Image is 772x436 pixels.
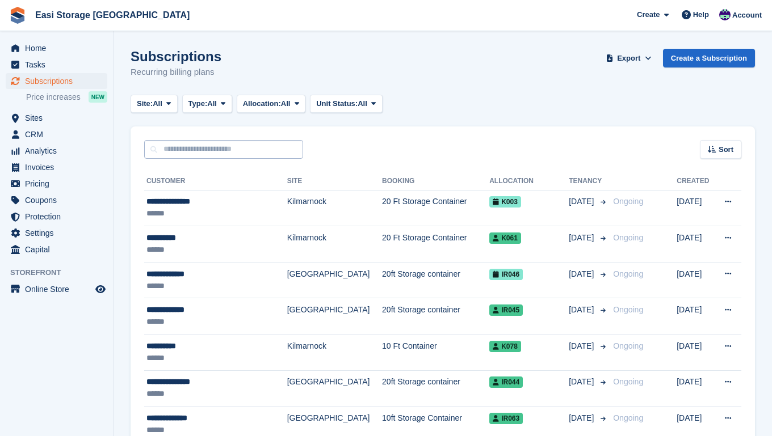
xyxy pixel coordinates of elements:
[26,91,107,103] a: Price increases NEW
[287,298,382,335] td: [GEOGRAPHIC_DATA]
[489,196,521,208] span: K003
[25,209,93,225] span: Protection
[207,98,217,109] span: All
[25,176,93,192] span: Pricing
[382,172,489,191] th: Booking
[677,262,714,298] td: [DATE]
[613,197,643,206] span: Ongoing
[25,126,93,142] span: CRM
[489,269,523,280] span: IR046
[25,40,93,56] span: Home
[287,172,382,191] th: Site
[617,53,640,64] span: Export
[489,172,569,191] th: Allocation
[358,98,367,109] span: All
[6,73,107,89] a: menu
[6,57,107,73] a: menu
[188,98,208,109] span: Type:
[719,9,731,20] img: Steven Cusick
[9,7,26,24] img: stora-icon-8386f47178a22dfd0bd8f6a31ec36ba5ce8667c1dd55bd0f319d3a0aa187defe.svg
[663,49,755,67] a: Create a Subscription
[131,95,178,113] button: Site: All
[677,335,714,371] td: [DATE]
[6,110,107,126] a: menu
[26,92,81,103] span: Price increases
[6,281,107,297] a: menu
[677,190,714,226] td: [DATE]
[382,298,489,335] td: 20ft Storage container
[677,298,714,335] td: [DATE]
[732,10,762,21] span: Account
[287,370,382,407] td: [GEOGRAPHIC_DATA]
[569,376,596,388] span: [DATE]
[569,172,609,191] th: Tenancy
[613,341,643,350] span: Ongoing
[6,192,107,208] a: menu
[316,98,358,109] span: Unit Status:
[25,281,93,297] span: Online Store
[10,267,113,278] span: Storefront
[693,9,709,20] span: Help
[677,226,714,263] td: [DATE]
[281,98,291,109] span: All
[182,95,232,113] button: Type: All
[382,370,489,407] td: 20ft Storage container
[489,376,523,388] span: IR044
[287,262,382,298] td: [GEOGRAPHIC_DATA]
[25,57,93,73] span: Tasks
[287,226,382,263] td: Kilmarnock
[131,49,221,64] h1: Subscriptions
[144,172,287,191] th: Customer
[310,95,382,113] button: Unit Status: All
[6,176,107,192] a: menu
[237,95,306,113] button: Allocation: All
[569,412,596,424] span: [DATE]
[6,225,107,241] a: menu
[569,304,596,316] span: [DATE]
[6,40,107,56] a: menu
[6,143,107,159] a: menu
[6,242,107,257] a: menu
[89,91,107,103] div: NEW
[25,110,93,126] span: Sites
[637,9,660,20] span: Create
[287,190,382,226] td: Kilmarnock
[131,66,221,79] p: Recurring billing plans
[94,282,107,296] a: Preview store
[677,172,714,191] th: Created
[25,143,93,159] span: Analytics
[6,209,107,225] a: menu
[243,98,281,109] span: Allocation:
[382,262,489,298] td: 20ft Storage container
[25,225,93,241] span: Settings
[604,49,654,67] button: Export
[31,6,194,24] a: Easi Storage [GEOGRAPHIC_DATA]
[489,413,523,424] span: IR063
[613,377,643,386] span: Ongoing
[137,98,153,109] span: Site:
[287,335,382,371] td: Kilmarnock
[569,232,596,244] span: [DATE]
[613,413,643,422] span: Ongoing
[25,73,93,89] span: Subscriptions
[25,242,93,257] span: Capital
[382,190,489,226] td: 20 Ft Storage Container
[153,98,162,109] span: All
[489,341,521,352] span: K078
[677,370,714,407] td: [DATE]
[6,126,107,142] a: menu
[489,232,521,244] span: K061
[569,268,596,280] span: [DATE]
[613,305,643,314] span: Ongoing
[613,233,643,242] span: Ongoing
[613,269,643,278] span: Ongoing
[6,159,107,175] a: menu
[25,192,93,208] span: Coupons
[489,304,523,316] span: IR045
[382,226,489,263] td: 20 Ft Storage Container
[25,159,93,175] span: Invoices
[382,335,489,371] td: 10 Ft Container
[569,340,596,352] span: [DATE]
[719,144,733,155] span: Sort
[569,196,596,208] span: [DATE]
